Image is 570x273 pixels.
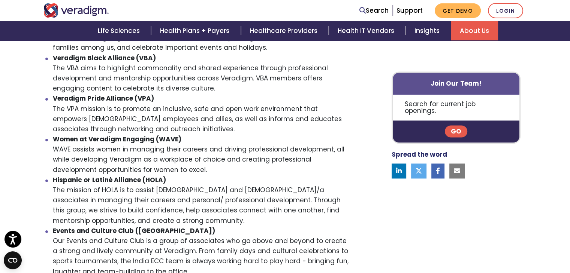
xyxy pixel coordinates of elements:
img: Veradigm logo [43,3,109,18]
li: The VPA mission is to promote an inclusive, safe and open work environment that empowers [DEMOGRA... [53,93,350,134]
a: Search [359,6,389,16]
p: Search for current job openings. [393,95,520,120]
li: The VBA aims to highlight commonality and shared experience through professional development and ... [53,53,350,94]
a: Go [445,126,467,138]
strong: Women at Veradigm Engaging (WAVE) [53,135,181,144]
a: Login [488,3,523,18]
strong: Spread the word [392,150,447,159]
strong: Events and Culture Club ([GEOGRAPHIC_DATA]) [53,226,215,235]
a: About Us [451,21,498,40]
a: Get Demo [435,3,481,18]
li: The mission of HOLA is to assist [DEMOGRAPHIC_DATA] and [DEMOGRAPHIC_DATA]/a associates in managi... [53,175,350,226]
a: Life Sciences [89,21,151,40]
a: Support [396,6,423,15]
strong: Join Our Team! [431,79,482,88]
strong: Hispanic or Latiné Alliance (HOLA) [53,175,166,184]
strong: Veradigm Black Alliance (VBA) [53,53,156,62]
a: Health IT Vendors [329,21,405,40]
a: Insights [405,21,451,40]
strong: Veradigm Pride Alliance (VPA) [53,94,154,103]
a: Health Plans + Payers [151,21,241,40]
a: Healthcare Providers [241,21,329,40]
button: Open CMP widget [4,251,22,269]
li: WAVE assists women in managing their careers and driving professional development, all while deve... [53,134,350,175]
